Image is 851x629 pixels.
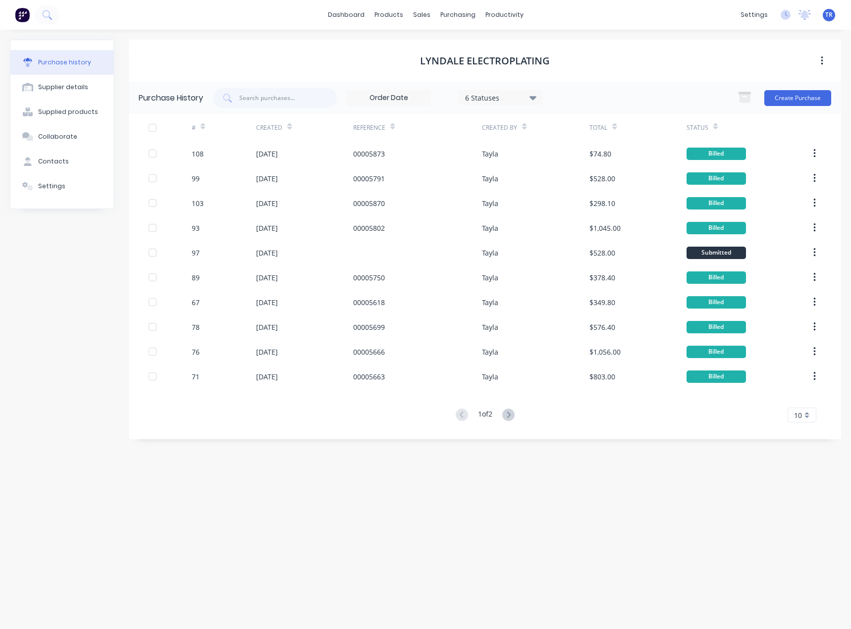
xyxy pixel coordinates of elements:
div: [DATE] [256,173,278,184]
div: Billed [687,321,746,333]
div: Tayla [482,322,498,332]
div: 00005870 [353,198,385,209]
h1: Lyndale Electroplating [420,55,550,67]
div: 6 Statuses [465,92,536,103]
div: $378.40 [589,272,615,283]
div: Billed [687,222,746,234]
div: [DATE] [256,322,278,332]
input: Order Date [347,91,430,105]
div: Billed [687,271,746,284]
div: [DATE] [256,248,278,258]
div: $528.00 [589,248,615,258]
button: Collaborate [10,124,113,149]
div: Status [687,123,708,132]
div: Billed [687,346,746,358]
div: 00005750 [353,272,385,283]
div: [DATE] [256,149,278,159]
div: 103 [192,198,204,209]
div: $1,045.00 [589,223,621,233]
div: $528.00 [589,173,615,184]
div: Total [589,123,607,132]
button: Create Purchase [764,90,831,106]
div: Tayla [482,371,498,382]
div: Tayla [482,347,498,357]
button: Supplier details [10,75,113,100]
div: $74.80 [589,149,611,159]
div: Submitted [687,247,746,259]
input: Search purchases... [239,94,319,103]
div: $298.10 [589,198,615,209]
div: Tayla [482,297,498,308]
div: 93 [192,223,200,233]
div: Supplied products [38,107,98,116]
div: 00005666 [353,347,385,357]
div: Reference [353,123,385,132]
div: settings [736,7,773,22]
div: Supplier details [38,83,88,92]
div: 108 [192,149,204,159]
div: 99 [192,173,200,184]
span: TR [825,10,833,19]
div: Created [256,123,282,132]
div: 00005663 [353,371,385,382]
button: Contacts [10,149,113,174]
div: 89 [192,272,200,283]
img: Factory [15,7,30,22]
div: 71 [192,371,200,382]
div: $803.00 [589,371,615,382]
div: 00005873 [353,149,385,159]
div: $349.80 [589,297,615,308]
div: Tayla [482,198,498,209]
div: Billed [687,296,746,309]
div: 00005802 [353,223,385,233]
div: Purchase History [139,92,203,104]
div: Settings [38,182,65,191]
div: Billed [687,148,746,160]
div: # [192,123,196,132]
div: 00005791 [353,173,385,184]
div: $576.40 [589,322,615,332]
div: Billed [687,172,746,185]
div: purchasing [435,7,480,22]
div: Tayla [482,272,498,283]
a: dashboard [323,7,370,22]
div: Billed [687,197,746,210]
div: 1 of 2 [478,409,492,422]
div: Billed [687,370,746,383]
div: sales [408,7,435,22]
div: Tayla [482,149,498,159]
div: 97 [192,248,200,258]
div: productivity [480,7,529,22]
div: Purchase history [38,58,91,67]
div: Tayla [482,248,498,258]
div: [DATE] [256,272,278,283]
div: 00005618 [353,297,385,308]
div: Collaborate [38,132,77,141]
div: [DATE] [256,223,278,233]
button: Supplied products [10,100,113,124]
div: 78 [192,322,200,332]
div: Contacts [38,157,69,166]
div: 76 [192,347,200,357]
div: Tayla [482,173,498,184]
button: Purchase history [10,50,113,75]
div: Created By [482,123,517,132]
button: Settings [10,174,113,199]
div: [DATE] [256,347,278,357]
div: [DATE] [256,371,278,382]
div: products [370,7,408,22]
div: [DATE] [256,297,278,308]
div: [DATE] [256,198,278,209]
div: 67 [192,297,200,308]
span: 10 [794,410,802,420]
div: $1,056.00 [589,347,621,357]
div: 00005699 [353,322,385,332]
div: Tayla [482,223,498,233]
